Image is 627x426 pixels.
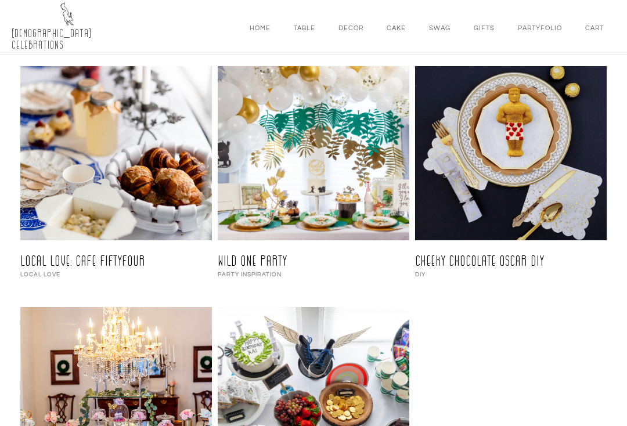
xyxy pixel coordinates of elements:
div: Table [294,23,315,34]
a: Cake [375,1,417,53]
div: [DEMOGRAPHIC_DATA] Celebrations [12,28,128,52]
a: Swag [417,1,462,53]
div: Cart [585,23,604,34]
a: Local Love: Cafe FiftyFour [20,255,145,269]
a: Wild One Party [218,255,287,269]
div: Partyfolio [518,23,562,34]
div: Swag [429,23,451,34]
div: Decor [338,23,363,34]
a: [DEMOGRAPHIC_DATA] Celebrations [12,2,128,52]
a: Partyfolio [506,1,574,53]
div: Gifts [474,23,495,34]
a: Local Love [20,271,60,278]
div: Home [250,23,271,34]
a: DIY [415,271,426,278]
a: Table [282,1,327,53]
a: Gifts [462,1,506,53]
a: Party Inspiration [218,271,282,278]
div: Cake [387,23,406,34]
a: Decor [327,1,375,53]
a: Cart [574,1,615,53]
a: Home [238,1,282,53]
a: Cheeky Chocolate Oscar DIY [415,255,544,269]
